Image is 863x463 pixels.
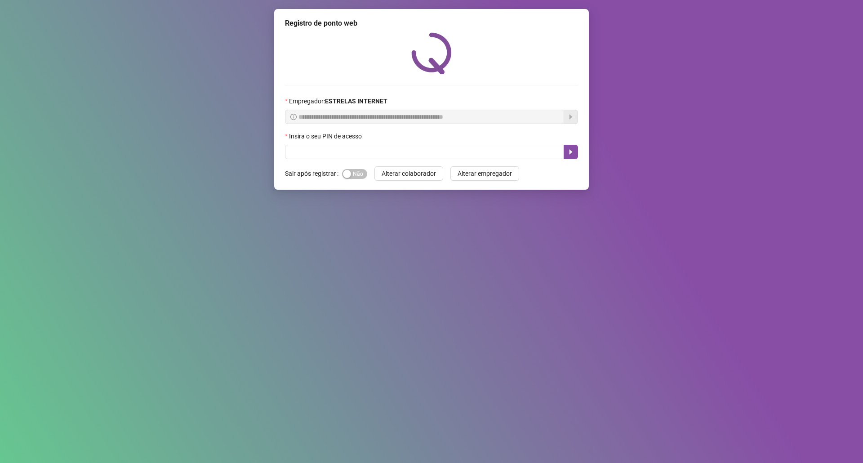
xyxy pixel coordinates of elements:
[374,166,443,181] button: Alterar colaborador
[411,32,452,74] img: QRPoint
[289,96,387,106] span: Empregador :
[567,148,574,156] span: caret-right
[458,169,512,178] span: Alterar empregador
[290,114,297,120] span: info-circle
[382,169,436,178] span: Alterar colaborador
[285,166,342,181] label: Sair após registrar
[450,166,519,181] button: Alterar empregador
[285,18,578,29] div: Registro de ponto web
[325,98,387,105] strong: ESTRELAS INTERNET
[285,131,368,141] label: Insira o seu PIN de acesso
